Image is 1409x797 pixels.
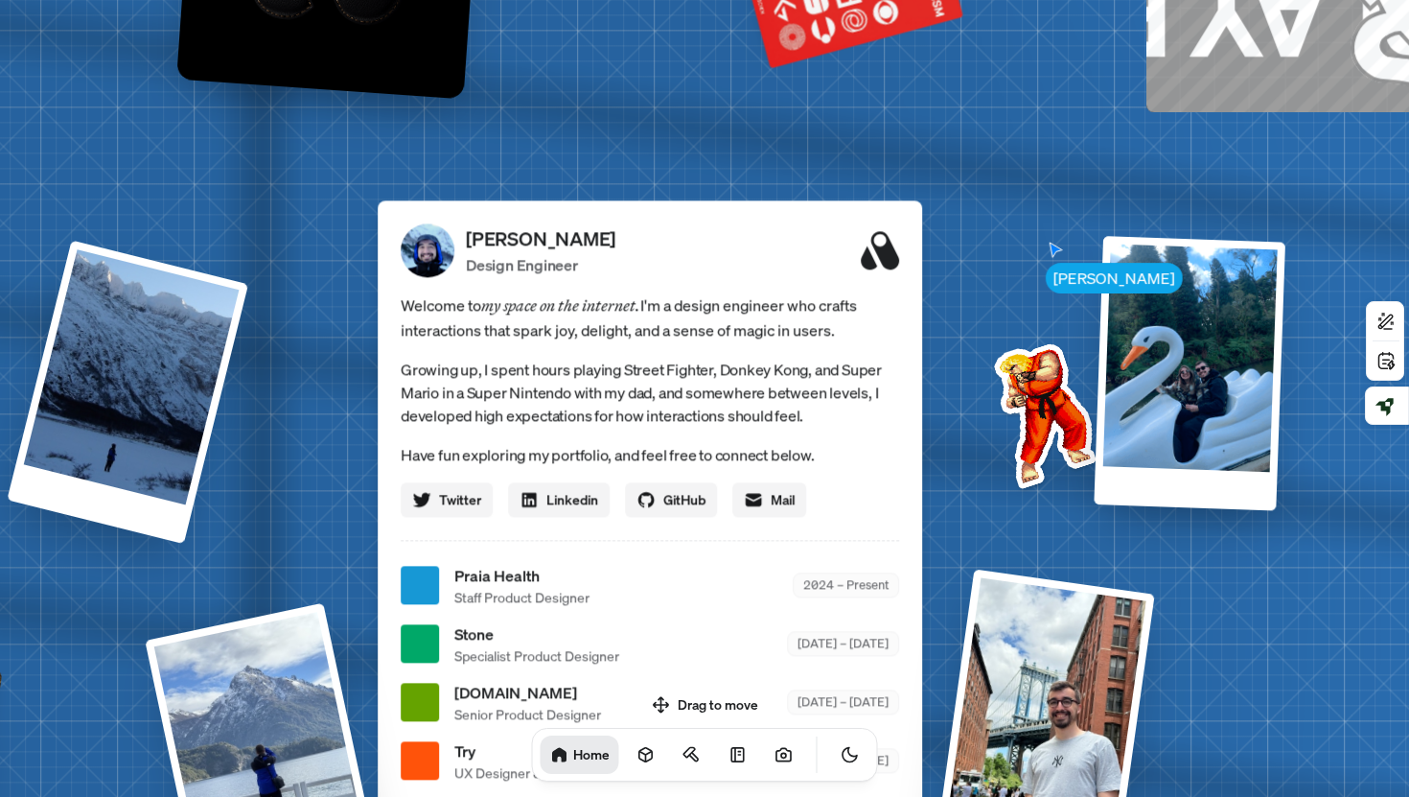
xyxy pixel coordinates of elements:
[573,745,610,763] h1: Home
[454,564,589,587] span: Praia Health
[793,574,899,598] div: 2024 – Present
[466,253,615,276] p: Design Engineer
[454,762,614,783] span: UX Designer & Researcher
[454,587,589,607] span: Staff Product Designer
[466,224,615,253] p: [PERSON_NAME]
[401,442,899,467] p: Have fun exploring my portfolio, and feel free to connect below.
[771,489,795,509] span: Mail
[787,632,899,656] div: [DATE] – [DATE]
[663,489,705,509] span: GitHub
[454,622,619,645] span: Stone
[831,736,869,774] button: Toggle Theme
[454,681,601,704] span: [DOMAIN_NAME]
[541,736,619,774] a: Home
[944,315,1138,508] img: Profile example
[439,489,481,509] span: Twitter
[454,704,601,724] span: Senior Product Designer
[787,691,899,715] div: [DATE] – [DATE]
[401,358,899,427] p: Growing up, I spent hours playing Street Fighter, Donkey Kong, and Super Mario in a Super Nintend...
[787,749,899,773] div: [DATE] – [DATE]
[508,482,610,517] a: Linkedin
[401,482,493,517] a: Twitter
[625,482,717,517] a: GitHub
[546,489,598,509] span: Linkedin
[454,645,619,666] span: Specialist Product Designer
[401,293,899,342] span: Welcome to I'm a design engineer who crafts interactions that spark joy, delight, and a sense of ...
[454,739,614,762] span: Try
[401,223,454,277] img: Profile Picture
[732,482,806,517] a: Mail
[481,295,640,315] em: my space on the internet.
